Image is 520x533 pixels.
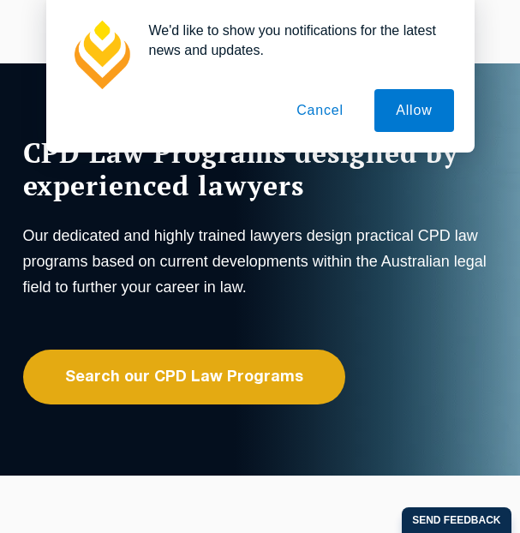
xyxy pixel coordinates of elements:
div: We'd like to show you notifications for the latest news and updates. [135,21,454,60]
h1: CPD Law Programs designed by experienced lawyers [23,136,494,201]
button: Allow [374,89,453,132]
a: Search our CPD Law Programs [23,350,345,404]
p: Our dedicated and highly trained lawyers design practical CPD law programs based on current devel... [23,223,494,300]
img: notification icon [67,21,135,89]
button: Cancel [275,89,365,132]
